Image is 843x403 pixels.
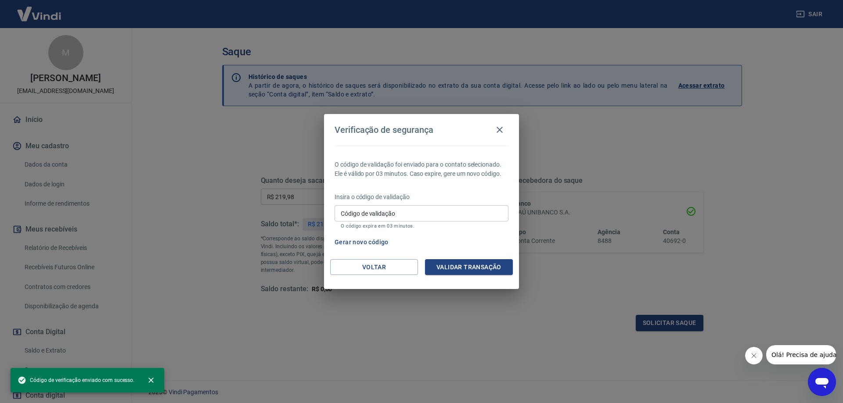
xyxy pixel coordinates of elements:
span: Olá! Precisa de ajuda? [5,6,74,13]
p: Insira o código de validação [335,193,508,202]
h4: Verificação de segurança [335,125,433,135]
p: O código de validação foi enviado para o contato selecionado. Ele é válido por 03 minutos. Caso e... [335,160,508,178]
iframe: Botão para abrir a janela de mensagens [808,368,836,396]
button: Voltar [330,259,418,275]
p: O código expira em 03 minutos. [341,223,502,229]
button: Validar transação [425,259,513,275]
button: Gerar novo código [331,234,392,250]
span: Código de verificação enviado com sucesso. [18,376,134,385]
iframe: Fechar mensagem [745,347,763,364]
iframe: Mensagem da empresa [766,345,836,364]
button: close [141,371,161,390]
